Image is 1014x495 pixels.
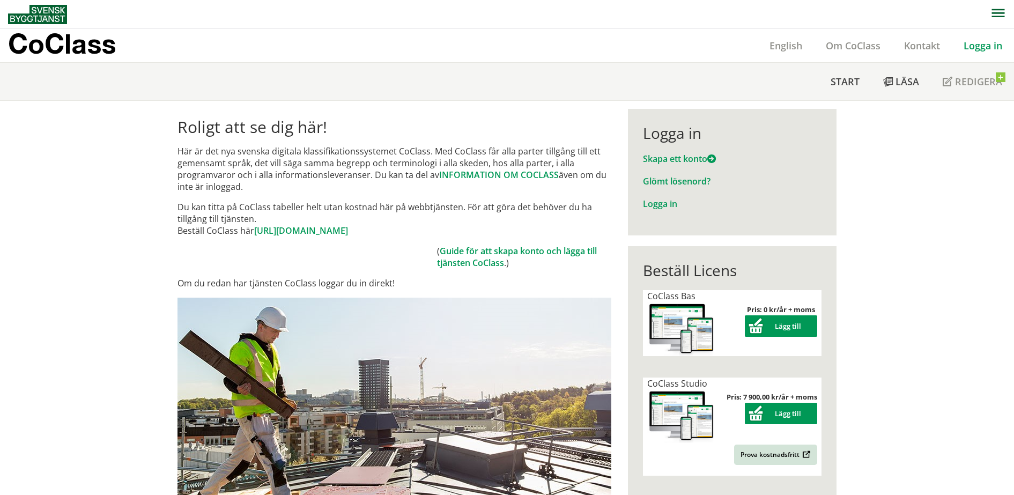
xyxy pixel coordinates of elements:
[871,63,931,100] a: Läsa
[745,321,817,331] a: Lägg till
[814,39,892,52] a: Om CoClass
[758,39,814,52] a: English
[831,75,860,88] span: Start
[734,445,817,465] a: Prova kostnadsfritt
[745,403,817,424] button: Lägg till
[177,117,611,137] h1: Roligt att se dig här!
[819,63,871,100] a: Start
[8,29,139,62] a: CoClass
[177,277,611,289] p: Om du redan har tjänsten CoClass loggar du in direkt!
[647,302,716,356] img: coclass-license.jpg
[801,450,811,459] img: Outbound.png
[952,39,1014,52] a: Logga in
[647,389,716,444] img: coclass-license.jpg
[745,315,817,337] button: Lägg till
[8,38,116,50] p: CoClass
[643,198,677,210] a: Logga in
[647,378,707,389] span: CoClass Studio
[747,305,815,314] strong: Pris: 0 kr/år + moms
[177,201,611,237] p: Du kan titta på CoClass tabeller helt utan kostnad här på webbtjänsten. För att göra det behöver ...
[643,175,710,187] a: Glömt lösenord?
[8,5,67,24] img: Svensk Byggtjänst
[892,39,952,52] a: Kontakt
[895,75,919,88] span: Läsa
[439,169,559,181] a: INFORMATION OM COCLASS
[254,225,348,237] a: [URL][DOMAIN_NAME]
[643,261,821,279] div: Beställ Licens
[647,290,695,302] span: CoClass Bas
[643,124,821,142] div: Logga in
[177,145,611,193] p: Här är det nya svenska digitala klassifikationssystemet CoClass. Med CoClass får alla parter till...
[437,245,597,269] a: Guide för att skapa konto och lägga till tjänsten CoClass
[643,153,716,165] a: Skapa ett konto
[437,245,611,269] td: ( .)
[727,392,817,402] strong: Pris: 7 900,00 kr/år + moms
[745,409,817,418] a: Lägg till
